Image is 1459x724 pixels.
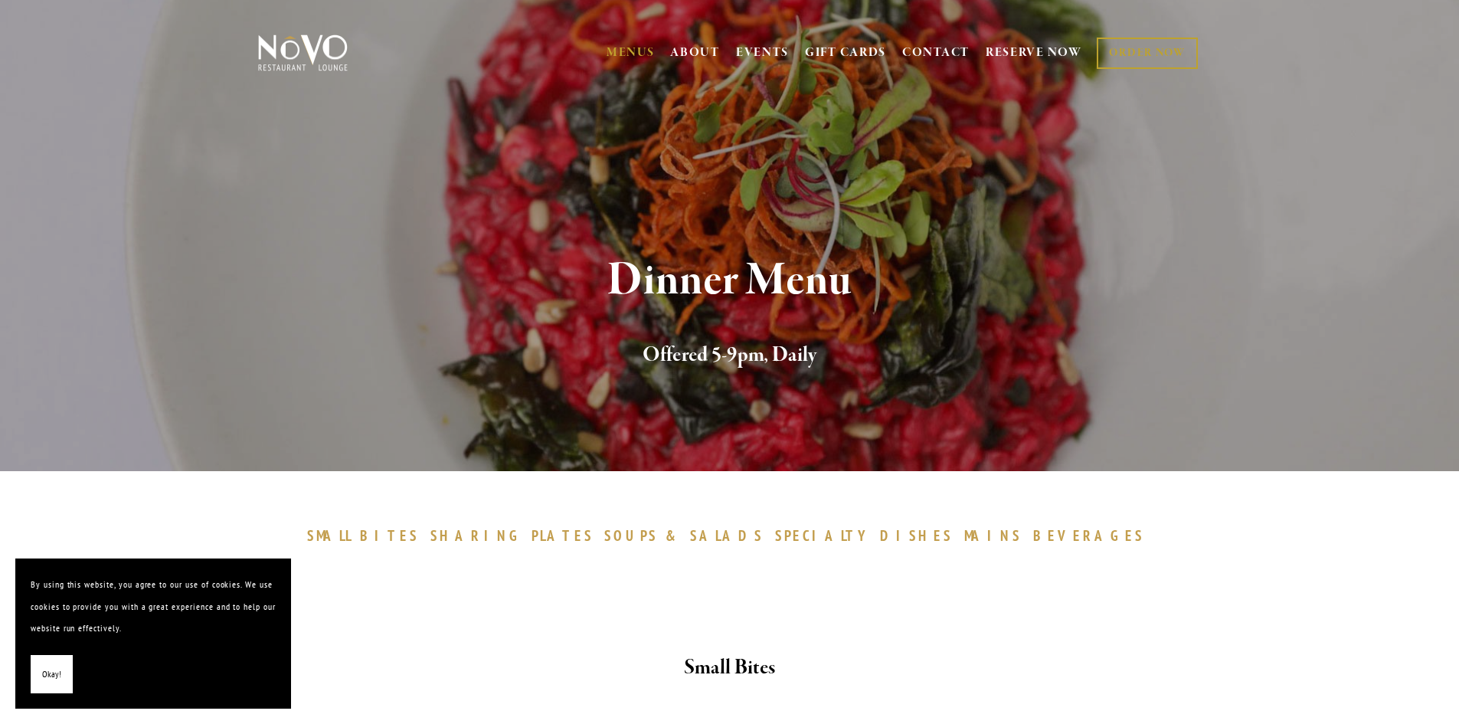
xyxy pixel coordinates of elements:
[805,38,886,67] a: GIFT CARDS
[430,526,524,545] span: SHARING
[307,526,427,545] a: SMALLBITES
[666,526,682,545] span: &
[42,663,61,686] span: Okay!
[31,655,73,694] button: Okay!
[430,526,600,545] a: SHARINGPLATES
[736,45,789,61] a: EVENTS
[964,526,1022,545] span: MAINS
[880,526,953,545] span: DISHES
[283,256,1176,306] h1: Dinner Menu
[31,574,276,640] p: By using this website, you agree to our use of cookies. We use cookies to provide you with a grea...
[690,526,764,545] span: SALADS
[1033,526,1153,545] a: BEVERAGES
[607,45,655,61] a: MENUS
[283,339,1176,372] h2: Offered 5-9pm, Daily
[255,34,351,72] img: Novo Restaurant &amp; Lounge
[775,526,960,545] a: SPECIALTYDISHES
[986,38,1082,67] a: RESERVE NOW
[775,526,873,545] span: SPECIALTY
[902,38,970,67] a: CONTACT
[15,559,291,709] section: Cookie banner
[360,526,419,545] span: BITES
[684,654,775,681] strong: Small Bites
[1097,38,1197,69] a: ORDER NOW
[532,526,594,545] span: PLATES
[604,526,658,545] span: SOUPS
[1033,526,1145,545] span: BEVERAGES
[307,526,353,545] span: SMALL
[964,526,1029,545] a: MAINS
[670,45,720,61] a: ABOUT
[604,526,770,545] a: SOUPS&SALADS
